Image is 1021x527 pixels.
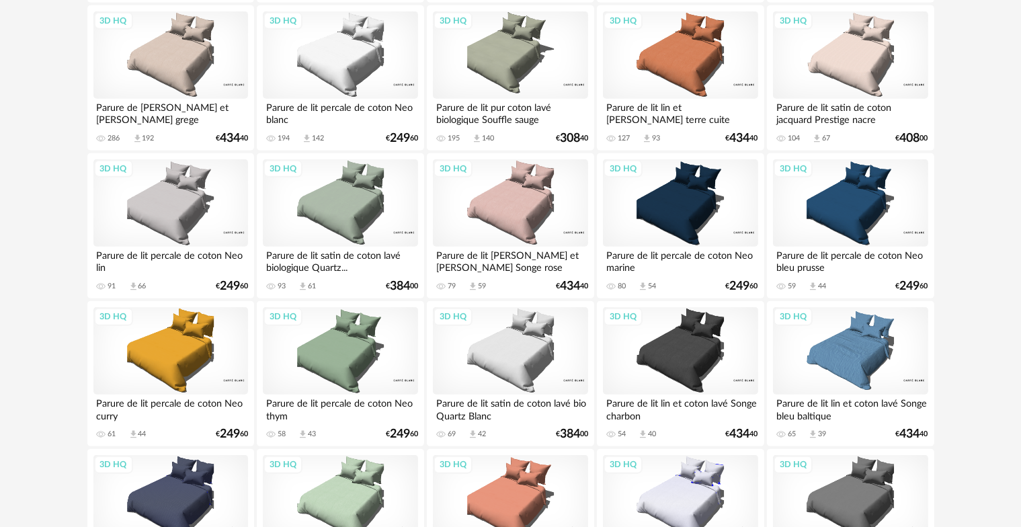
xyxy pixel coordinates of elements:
[427,153,594,298] a: 3D HQ Parure de lit [PERSON_NAME] et [PERSON_NAME] Songe rose cendré 79 Download icon 59 €43440
[726,430,758,439] div: € 40
[642,134,652,144] span: Download icon
[94,160,133,177] div: 3D HQ
[263,12,302,30] div: 3D HQ
[773,247,928,274] div: Parure de lit percale de coton Neo bleu prusse
[482,134,494,143] div: 140
[556,430,588,439] div: € 00
[788,282,796,291] div: 59
[774,308,813,325] div: 3D HQ
[434,456,473,473] div: 3D HQ
[478,282,486,291] div: 59
[638,430,648,440] span: Download icon
[603,395,758,421] div: Parure de lit lin et coton lavé Songe charbon
[822,134,830,143] div: 67
[648,430,656,439] div: 40
[812,134,822,144] span: Download icon
[448,282,456,291] div: 79
[652,134,660,143] div: 93
[138,430,147,439] div: 44
[434,160,473,177] div: 3D HQ
[468,430,478,440] span: Download icon
[94,456,133,473] div: 3D HQ
[900,430,920,439] span: 434
[638,282,648,292] span: Download icon
[773,99,928,126] div: Parure de lit satin de coton jacquard Prestige nacre
[433,99,587,126] div: Parure de lit pur coton lavé biologique Souffle sauge
[257,5,423,151] a: 3D HQ Parure de lit percale de coton Neo blanc 194 Download icon 142 €24960
[298,282,308,292] span: Download icon
[386,134,418,143] div: € 60
[138,282,147,291] div: 66
[386,282,418,291] div: € 00
[390,282,410,291] span: 384
[308,430,316,439] div: 43
[87,301,254,446] a: 3D HQ Parure de lit percale de coton Neo curry 61 Download icon 44 €24960
[93,395,248,421] div: Parure de lit percale de coton Neo curry
[808,430,818,440] span: Download icon
[597,5,764,151] a: 3D HQ Parure de lit lin et [PERSON_NAME] terre cuite 127 Download icon 93 €43440
[896,282,928,291] div: € 60
[767,153,934,298] a: 3D HQ Parure de lit percale de coton Neo bleu prusse 59 Download icon 44 €24960
[597,301,764,446] a: 3D HQ Parure de lit lin et coton lavé Songe charbon 54 Download icon 40 €43440
[788,134,800,143] div: 104
[618,430,626,439] div: 54
[216,134,248,143] div: € 40
[774,12,813,30] div: 3D HQ
[108,430,116,439] div: 61
[257,301,423,446] a: 3D HQ Parure de lit percale de coton Neo thym 58 Download icon 43 €24960
[278,282,286,291] div: 93
[220,282,240,291] span: 249
[390,134,410,143] span: 249
[900,134,920,143] span: 408
[128,282,138,292] span: Download icon
[774,456,813,473] div: 3D HQ
[257,153,423,298] a: 3D HQ Parure de lit satin de coton lavé biologique Quartz... 93 Download icon 61 €38400
[93,247,248,274] div: Parure de lit percale de coton Neo lin
[263,247,417,274] div: Parure de lit satin de coton lavé biologique Quartz...
[618,134,630,143] div: 127
[263,308,302,325] div: 3D HQ
[556,282,588,291] div: € 40
[556,134,588,143] div: € 40
[132,134,142,144] span: Download icon
[142,134,155,143] div: 192
[767,5,934,151] a: 3D HQ Parure de lit satin de coton jacquard Prestige nacre 104 Download icon 67 €40800
[220,134,240,143] span: 434
[788,430,796,439] div: 65
[604,308,643,325] div: 3D HQ
[448,134,460,143] div: 195
[808,282,818,292] span: Download icon
[900,282,920,291] span: 249
[726,282,758,291] div: € 60
[263,395,417,421] div: Parure de lit percale de coton Neo thym
[263,160,302,177] div: 3D HQ
[774,160,813,177] div: 3D HQ
[603,247,758,274] div: Parure de lit percale de coton Neo marine
[220,430,240,439] span: 249
[472,134,482,144] span: Download icon
[94,308,133,325] div: 3D HQ
[312,134,324,143] div: 142
[434,308,473,325] div: 3D HQ
[93,99,248,126] div: Parure de [PERSON_NAME] et [PERSON_NAME] grege
[560,282,580,291] span: 434
[108,282,116,291] div: 91
[278,430,286,439] div: 58
[468,282,478,292] span: Download icon
[278,134,290,143] div: 194
[730,430,750,439] span: 434
[773,395,928,421] div: Parure de lit lin et coton lavé Songe bleu baltique
[302,134,312,144] span: Download icon
[263,99,417,126] div: Parure de lit percale de coton Neo blanc
[386,430,418,439] div: € 60
[730,282,750,291] span: 249
[87,153,254,298] a: 3D HQ Parure de lit percale de coton Neo lin 91 Download icon 66 €24960
[87,5,254,151] a: 3D HQ Parure de [PERSON_NAME] et [PERSON_NAME] grege 286 Download icon 192 €43440
[427,301,594,446] a: 3D HQ Parure de lit satin de coton lavé bio Quartz Blanc 69 Download icon 42 €38400
[818,282,826,291] div: 44
[434,12,473,30] div: 3D HQ
[427,5,594,151] a: 3D HQ Parure de lit pur coton lavé biologique Souffle sauge 195 Download icon 140 €30840
[648,282,656,291] div: 54
[896,134,928,143] div: € 00
[128,430,138,440] span: Download icon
